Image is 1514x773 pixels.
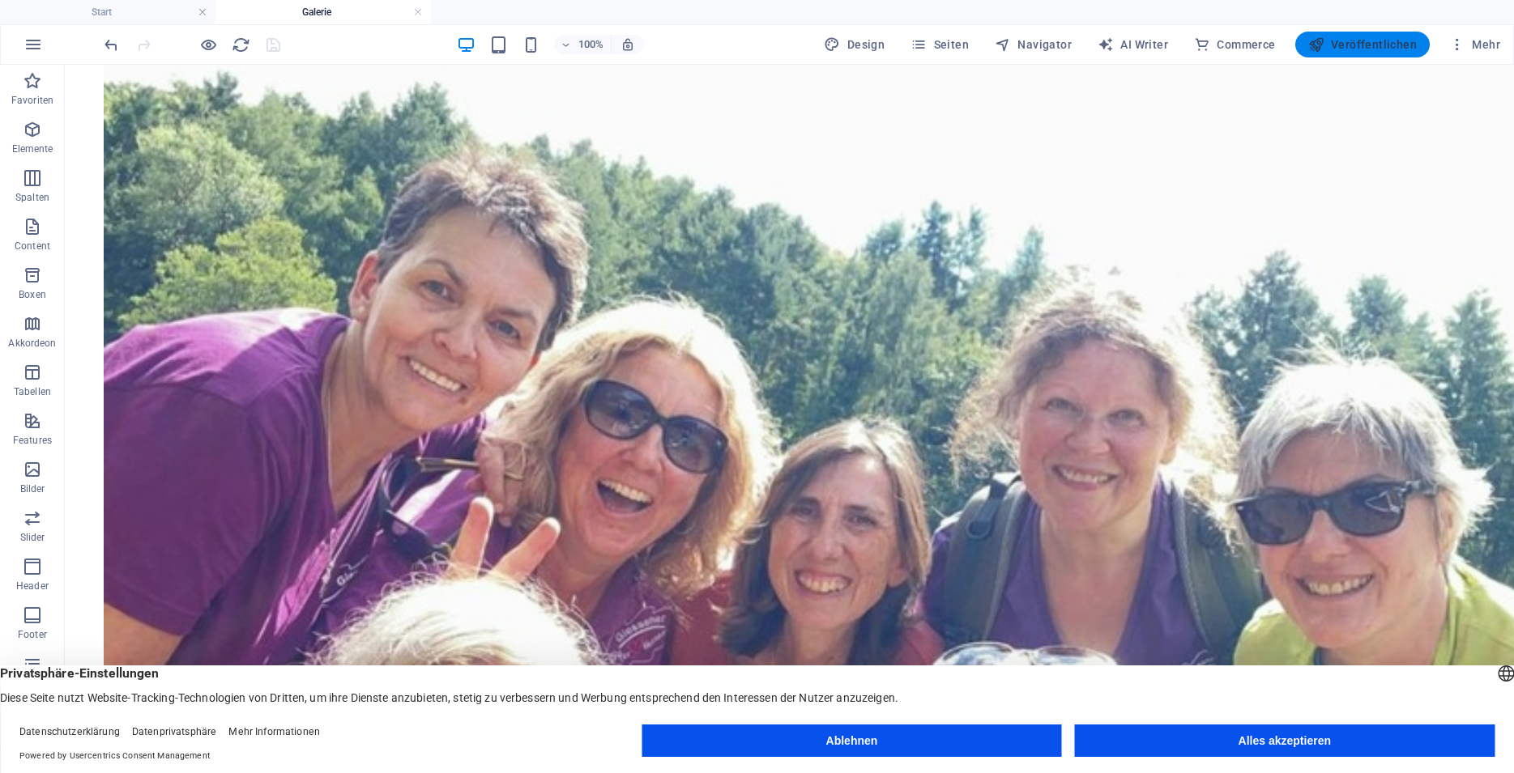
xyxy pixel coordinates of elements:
button: Seiten [904,32,975,57]
p: Boxen [19,288,46,301]
h4: Galerie [215,3,431,21]
p: Tabellen [14,385,51,398]
button: 100% [554,35,612,54]
p: Elemente [12,142,53,155]
p: Bilder [20,482,45,495]
span: Design [824,36,885,53]
div: Design (Strg+Alt+Y) [817,32,891,57]
button: Navigator [988,32,1078,57]
button: Klicke hier, um den Vorschau-Modus zu verlassen [198,35,218,54]
h6: 100% [578,35,604,54]
p: Spalten [15,191,49,204]
button: Design [817,32,891,57]
p: Header [16,580,49,592]
button: AI Writer [1091,32,1175,57]
i: Bei Größenänderung Zoomstufe automatisch an das gewählte Gerät anpassen. [621,37,635,52]
span: Veröffentlichen [1308,36,1417,53]
button: Veröffentlichen [1295,32,1430,57]
button: reload [231,35,250,54]
button: Commerce [1188,32,1282,57]
span: Commerce [1194,36,1276,53]
button: Mehr [1443,32,1507,57]
span: Seiten [911,36,969,53]
p: Slider [20,531,45,544]
span: Mehr [1449,36,1500,53]
p: Content [15,240,50,253]
p: Features [13,434,52,447]
span: Navigator [995,36,1072,53]
p: Favoriten [11,94,53,107]
button: undo [101,35,121,54]
p: Footer [18,628,47,641]
i: Seite neu laden [232,36,250,54]
span: AI Writer [1098,36,1168,53]
i: Rückgängig: Galeriebilder ändern (Strg+Z) [102,36,121,54]
p: Akkordeon [8,337,56,350]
